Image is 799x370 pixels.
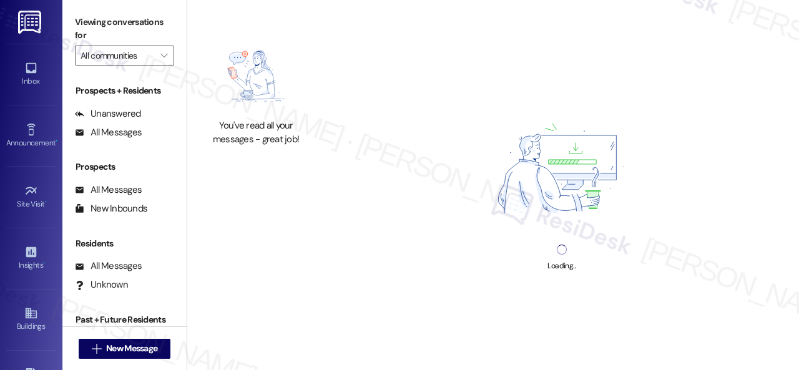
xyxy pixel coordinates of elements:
span: • [56,137,57,145]
div: All Messages [75,260,142,273]
img: empty-state [207,39,305,114]
input: All communities [81,46,154,66]
div: All Messages [75,183,142,197]
span: • [43,259,45,268]
button: New Message [79,339,171,359]
a: Insights • [6,241,56,275]
div: Unknown [75,278,128,291]
div: Past + Future Residents [62,313,187,326]
div: Unanswered [75,107,141,120]
div: New Inbounds [75,202,147,215]
i:  [92,344,101,354]
i:  [160,51,167,61]
div: Loading... [547,260,576,273]
span: • [45,198,47,207]
div: Prospects + Residents [62,84,187,97]
div: Prospects [62,160,187,173]
a: Site Visit • [6,180,56,214]
div: Residents [62,237,187,250]
div: All Messages [75,126,142,139]
div: You've read all your messages - great job! [201,119,311,146]
span: New Message [106,342,157,355]
img: ResiDesk Logo [18,11,44,34]
a: Inbox [6,57,56,91]
label: Viewing conversations for [75,12,174,46]
a: Buildings [6,303,56,336]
